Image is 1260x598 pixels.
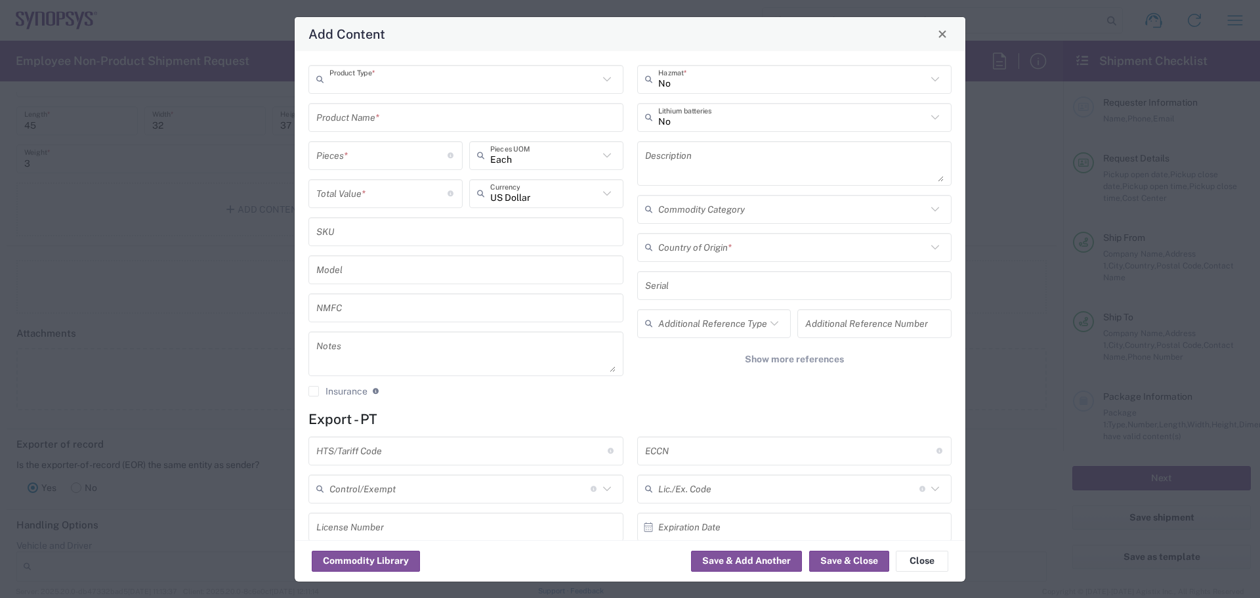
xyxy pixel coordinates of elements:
[312,551,420,572] button: Commodity Library
[308,411,952,427] h4: Export - PT
[896,551,948,572] button: Close
[308,24,385,43] h4: Add Content
[933,25,952,43] button: Close
[308,386,367,396] label: Insurance
[809,551,889,572] button: Save & Close
[745,353,844,366] span: Show more references
[691,551,802,572] button: Save & Add Another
